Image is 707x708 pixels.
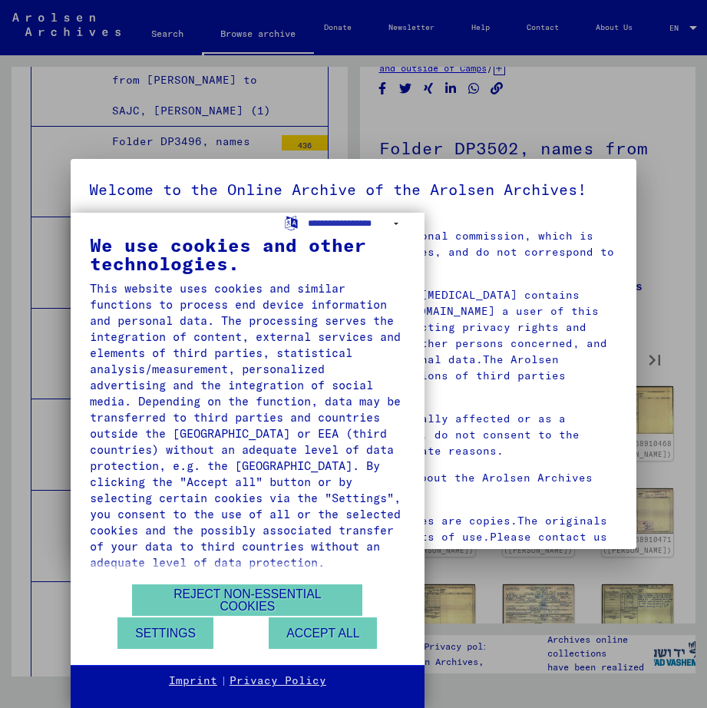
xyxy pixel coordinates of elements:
[169,673,217,689] a: Imprint
[90,280,405,571] div: This website uses cookies and similar functions to process end device information and personal da...
[132,584,362,616] button: Reject non-essential cookies
[90,236,405,273] div: We use cookies and other technologies.
[117,617,213,649] button: Settings
[269,617,377,649] button: Accept all
[230,673,326,689] a: Privacy Policy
